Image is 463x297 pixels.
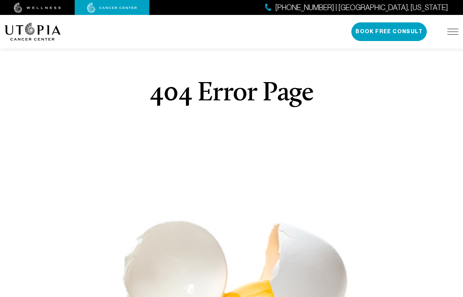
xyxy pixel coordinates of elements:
[150,80,314,107] h1: 404 Error Page
[265,2,448,13] a: [PHONE_NUMBER] | [GEOGRAPHIC_DATA], [US_STATE]
[351,22,427,41] button: Book Free Consult
[275,2,448,13] span: [PHONE_NUMBER] | [GEOGRAPHIC_DATA], [US_STATE]
[447,29,459,35] img: icon-hamburger
[4,23,61,41] img: logo
[87,3,137,13] img: cancer center
[14,3,61,13] img: wellness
